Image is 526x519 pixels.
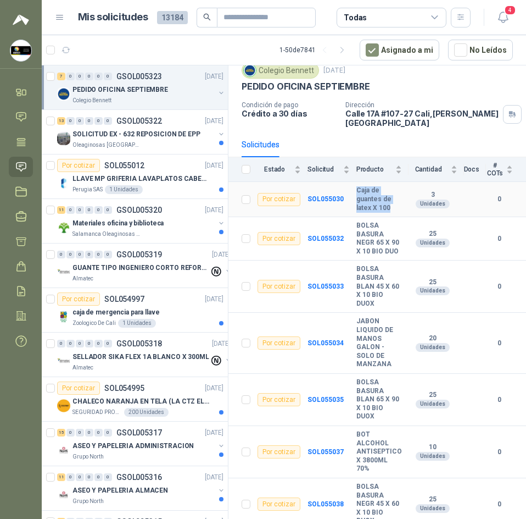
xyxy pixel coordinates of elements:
b: BOLSA BASURA BLAN 45 X 60 X 10 BIO DUOX [356,265,402,308]
img: Company Logo [57,399,70,412]
p: [DATE] [212,250,231,260]
img: Company Logo [57,488,70,501]
div: 13 [57,117,65,125]
div: Unidades [416,343,450,352]
p: SOLICITUD EX - 632 REPOSICION DE EPP [72,129,200,140]
p: GSOL005316 [116,473,162,481]
p: [DATE] [205,71,223,82]
b: 10 [409,443,457,452]
div: Por cotizar [258,393,300,406]
th: Docs [464,157,486,182]
div: 0 [66,206,75,214]
div: 0 [94,473,103,481]
p: ASEO Y PAPELERIA ADMINISTRACION [72,441,194,451]
p: Condición de pago [242,101,337,109]
img: Company Logo [57,87,70,101]
img: Company Logo [57,176,70,190]
a: SOL055034 [307,339,344,347]
b: 3 [409,191,457,200]
a: 0 0 0 0 0 0 GSOL005318[DATE] Company LogoSELLADOR SIKA FLEX 1A BLANCO X 300MLAlmatec [57,337,233,372]
b: JABON LIQUIDO DE MANOS GALON - SOLO DE MANZANA [356,317,402,369]
img: Company Logo [57,444,70,457]
div: 0 [94,73,103,80]
span: 13184 [157,11,188,24]
p: Crédito a 30 días [242,109,337,118]
div: 0 [94,340,103,347]
span: Producto [356,165,393,173]
p: [DATE] [205,472,223,483]
a: 15 0 0 0 0 0 GSOL005317[DATE] Company LogoASEO Y PAPELERIA ADMINISTRACIONGrupo North [57,426,226,461]
p: SOL054995 [104,384,144,392]
div: 0 [85,340,93,347]
div: 11 [57,473,65,481]
img: Company Logo [244,64,256,76]
div: Unidades [416,200,450,208]
p: GSOL005320 [116,206,162,214]
b: BOLSA BASURA NEGR 65 X 90 X 10 BIO DUO [356,222,402,256]
div: 0 [85,73,93,80]
div: 0 [76,117,84,125]
div: 0 [57,251,65,258]
div: 0 [76,251,84,258]
p: [DATE] [205,294,223,305]
p: GSOL005317 [116,429,162,437]
b: SOL055033 [307,283,344,290]
div: 0 [85,206,93,214]
div: 0 [94,117,103,125]
div: 0 [76,473,84,481]
a: SOL055030 [307,195,344,203]
div: Por cotizar [57,159,100,172]
img: Company Logo [57,355,70,368]
div: 0 [57,340,65,347]
p: SOL054997 [104,295,144,303]
div: Por cotizar [258,498,300,511]
img: Company Logo [10,40,31,61]
div: 0 [85,429,93,437]
b: 0 [486,395,513,405]
p: [DATE] [205,161,223,171]
div: 0 [104,117,112,125]
img: Company Logo [57,221,70,234]
div: 0 [104,251,112,258]
div: 0 [94,251,103,258]
div: 1 Unidades [118,319,156,328]
p: Materiales oficina y biblioteca [72,218,164,229]
b: 25 [409,495,457,504]
div: 0 [76,73,84,80]
div: Por cotizar [57,292,100,306]
p: caja de mergencia para llave [72,307,160,318]
span: Solicitud [307,165,340,173]
a: 11 0 0 0 0 0 GSOL005316[DATE] Company LogoASEO Y PAPELERIA ALMACENGrupo North [57,471,226,506]
div: Todas [344,12,367,24]
th: Estado [257,157,307,182]
div: 1 Unidades [105,185,143,194]
b: 0 [486,499,513,510]
div: Por cotizar [57,382,100,395]
a: 13 0 0 0 0 0 GSOL005322[DATE] Company LogoSOLICITUD EX - 632 REPOSICION DE EPPOleaginosas [GEOGRA... [57,114,226,150]
div: 0 [66,473,75,481]
div: Unidades [416,400,450,408]
div: 0 [76,429,84,437]
a: Por cotizarSOL054997[DATE] Company Logocaja de mergencia para llaveZoologico De Cali1 Unidades [42,288,228,333]
p: LLAVE MP GRIFERIA LAVAPLATOS CABEZA EXTRAIBLE [72,174,209,184]
p: SEGURIDAD PROVISER LTDA [72,408,122,417]
div: 0 [104,73,112,80]
th: Cantidad [409,157,464,182]
p: Perugia SAS [72,185,103,194]
p: Colegio Bennett [72,96,111,105]
span: Estado [257,165,292,173]
div: Unidades [416,239,450,247]
b: BOLSA BASURA BLAN 65 X 90 X 10 BIO DUOX [356,378,402,421]
div: 15 [57,429,65,437]
div: Por cotizar [258,336,300,350]
b: 0 [486,447,513,457]
div: Por cotizar [258,232,300,245]
p: CHALECO NARANJA EN TELA (LA CTZ ELEGIDA DEBE ENVIAR MUESTRA) [72,396,209,407]
div: 0 [76,340,84,347]
p: Grupo North [72,497,104,506]
b: 25 [409,230,457,239]
div: Por cotizar [258,280,300,293]
p: Zoologico De Cali [72,319,116,328]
